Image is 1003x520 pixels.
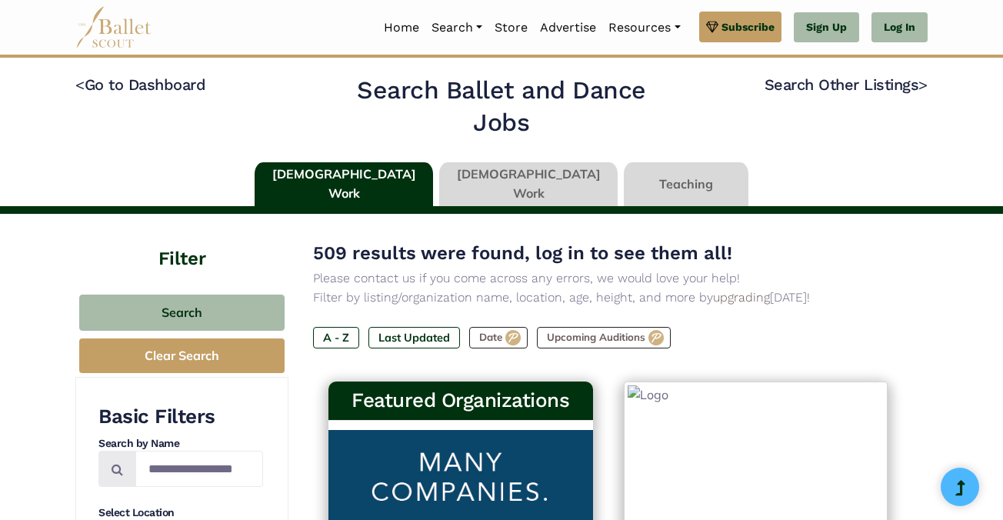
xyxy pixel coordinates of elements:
label: Date [469,327,528,348]
p: Please contact us if you come across any errors, we would love your help! [313,268,903,288]
span: 509 results were found, log in to see them all! [313,242,732,264]
a: Resources [602,12,686,44]
a: Sign Up [794,12,859,43]
a: Search Other Listings> [765,75,928,94]
a: <Go to Dashboard [75,75,205,94]
a: Search [425,12,488,44]
label: A - Z [313,327,359,348]
li: Teaching [621,162,751,207]
h3: Featured Organizations [341,388,581,414]
li: [DEMOGRAPHIC_DATA] Work [436,162,621,207]
a: Advertise [534,12,602,44]
code: > [918,75,928,94]
button: Search [79,295,285,331]
h4: Filter [75,214,288,272]
li: [DEMOGRAPHIC_DATA] Work [252,162,436,207]
label: Last Updated [368,327,460,348]
img: gem.svg [706,18,718,35]
a: Subscribe [699,12,781,42]
h2: Search Ballet and Dance Jobs [338,75,665,138]
a: upgrading [713,290,770,305]
span: Subscribe [721,18,775,35]
a: Home [378,12,425,44]
input: Search by names... [135,451,263,487]
a: Store [488,12,534,44]
a: Log In [871,12,928,43]
h4: Search by Name [98,436,263,452]
h3: Basic Filters [98,404,263,430]
label: Upcoming Auditions [537,327,671,348]
p: Filter by listing/organization name, location, age, height, and more by [DATE]! [313,288,903,308]
button: Clear Search [79,338,285,373]
code: < [75,75,85,94]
